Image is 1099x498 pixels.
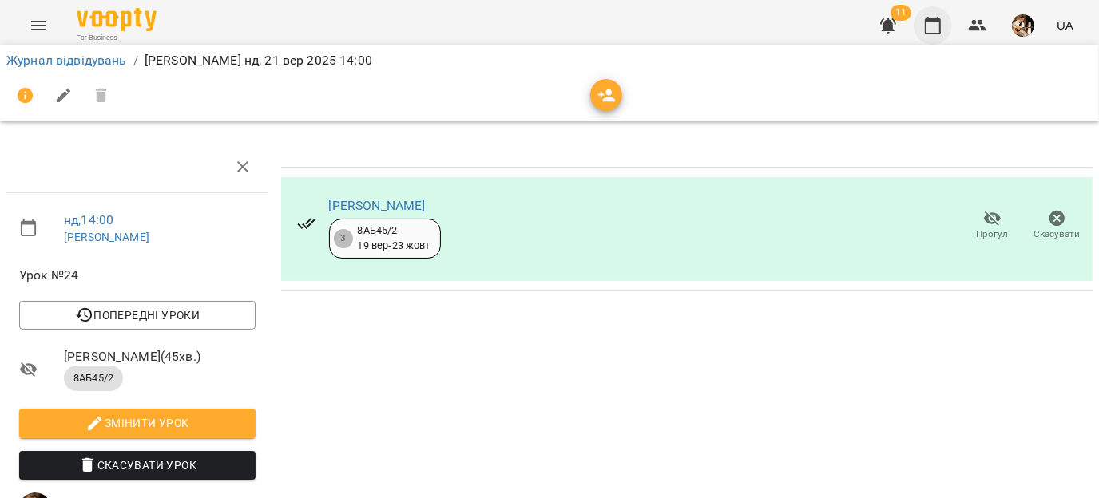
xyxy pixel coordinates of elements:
[64,347,256,366] span: [PERSON_NAME] ( 45 хв. )
[64,371,123,385] span: 8АБ45/2
[891,5,911,21] span: 11
[1050,10,1080,40] button: UA
[19,6,58,45] button: Menu
[6,51,1093,70] nav: breadcrumb
[19,301,256,330] button: Попередні уроки
[133,51,138,70] li: /
[1012,14,1034,37] img: 0162ea527a5616b79ea1cf03ccdd73a5.jpg
[77,8,157,31] img: Voopty Logo
[19,451,256,480] button: Скасувати Урок
[329,198,426,213] a: [PERSON_NAME]
[1025,204,1089,248] button: Скасувати
[19,409,256,437] button: Змінити урок
[64,231,149,243] a: [PERSON_NAME]
[32,413,243,433] span: Змінити урок
[32,306,243,325] span: Попередні уроки
[77,33,157,43] span: For Business
[977,227,1009,241] span: Прогул
[1057,17,1073,34] span: UA
[358,223,430,253] div: 8АБ45/2 19 вер - 23 жовт
[32,456,243,475] span: Скасувати Урок
[6,53,127,68] a: Журнал відвідувань
[145,51,372,70] p: [PERSON_NAME] нд, 21 вер 2025 14:00
[64,212,113,227] a: нд , 14:00
[19,266,256,285] span: Урок №24
[334,229,353,248] div: 3
[960,204,1025,248] button: Прогул
[1034,227,1081,241] span: Скасувати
